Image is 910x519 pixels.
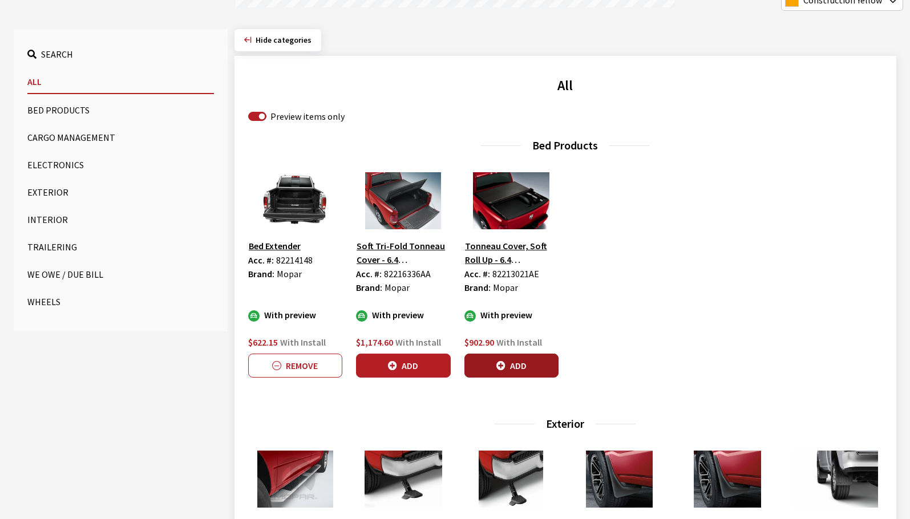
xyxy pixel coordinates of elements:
img: Image for Soft Tri-Fold Tonneau Cover - 6.4 Conventional Bed [356,172,450,229]
button: Exterior [27,181,214,204]
button: Hide categories [234,29,321,51]
label: Preview items only [270,110,345,123]
img: Image for Front molded splash guard for Vehicles without Production Fender Flares [680,451,774,508]
span: 82216336AA [384,268,431,279]
label: Acc. #: [356,267,382,281]
img: Image for Tonneau Cover, Soft Roll Up - 6.4 Conventional Bed [464,172,559,229]
div: With preview [356,308,450,322]
button: Bed Products [27,99,214,121]
img: Image for Aluminum Running Boards in Silver for Crew Cab [248,451,342,508]
span: $622.15 [248,336,278,348]
button: Bed Extender [248,238,301,253]
span: With Install [280,336,326,348]
label: Acc. #: [464,267,490,281]
button: Add [356,354,450,378]
div: With preview [248,308,342,322]
span: $902.90 [464,336,494,348]
button: Add [464,354,559,378]
button: Tonneau Cover, Soft Roll Up - 6.4 Conventional Bed [464,238,559,267]
img: Image for Bed Step [356,451,450,508]
h3: Bed Products [248,137,883,154]
h3: Exterior [248,415,883,432]
label: Brand: [248,267,274,281]
img: Image for Bed Step - RAM 2500 Only [464,451,559,508]
button: Remove [248,354,342,378]
img: Image for Front molded splash guard for vehicles with with Production Fender Flares [572,451,666,508]
span: With Install [496,336,542,348]
span: Mopar [277,268,302,279]
span: With Install [395,336,441,348]
button: Cargo Management [27,126,214,149]
span: Search [41,48,73,60]
span: Click to hide category section. [256,35,312,45]
button: Wheels [27,290,214,313]
button: All [27,70,214,94]
span: 82214148 [276,254,313,266]
label: Brand: [464,281,491,294]
label: Acc. #: [248,253,274,267]
span: 82213021AE [492,268,539,279]
label: Brand: [356,281,382,294]
img: Image for Bed Extender [248,172,342,229]
button: Electronics [27,153,214,176]
span: $1,174.60 [356,336,393,348]
button: Soft Tri-Fold Tonneau Cover - 6.4 Conventional Bed [356,238,450,267]
span: Mopar [493,282,518,293]
div: With preview [464,308,559,322]
img: Image for Heavy Duty Splash Guard - Front for vehicles without Production Fender Flares [788,451,883,508]
button: Trailering [27,236,214,258]
span: Mopar [385,282,410,293]
button: We Owe / Due Bill [27,263,214,286]
h2: All [248,75,883,96]
button: Interior [27,208,214,231]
